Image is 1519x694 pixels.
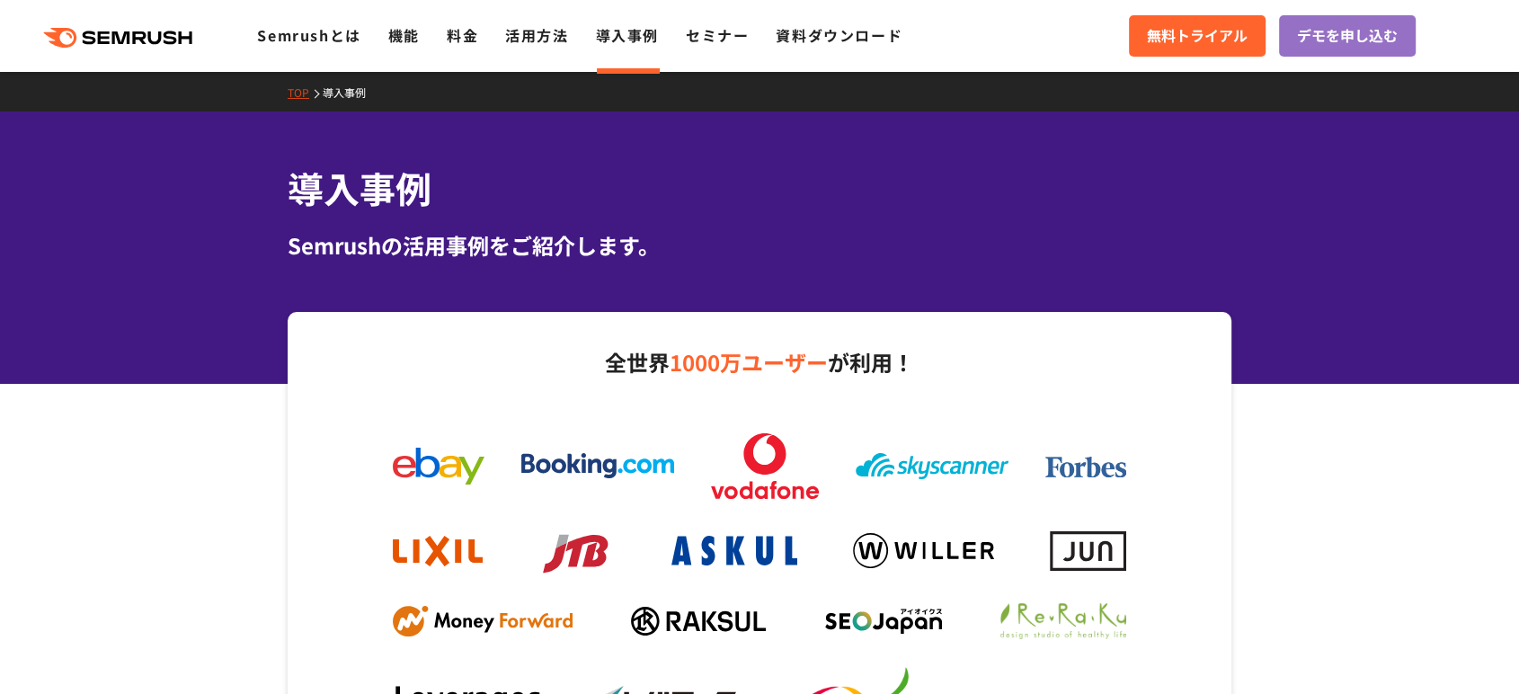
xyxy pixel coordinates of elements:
a: Semrushとは [257,24,360,46]
img: skyscanner [856,453,1008,479]
img: booking [521,453,674,478]
a: デモを申し込む [1279,15,1416,57]
img: willer [853,533,994,568]
a: 活用方法 [505,24,568,46]
img: forbes [1045,457,1126,478]
p: 全世界 が利用！ [375,343,1144,381]
a: TOP [288,85,323,100]
span: デモを申し込む [1297,24,1398,48]
a: 資料ダウンロード [776,24,902,46]
img: ReRaKu [1000,603,1126,639]
img: raksul [631,607,766,636]
img: jtb [538,526,615,577]
a: 機能 [388,24,420,46]
div: Semrushの活用事例をご紹介します。 [288,229,1231,262]
a: セミナー [686,24,749,46]
span: 無料トライアル [1147,24,1248,48]
h1: 導入事例 [288,162,1231,215]
img: jun [1050,531,1126,570]
a: 無料トライアル [1129,15,1266,57]
a: 導入事例 [323,85,379,100]
img: seojapan [825,609,942,634]
img: lixil [393,536,483,566]
img: askul [671,536,797,565]
span: 1000万ユーザー [670,346,828,378]
a: 導入事例 [596,24,659,46]
img: ebay [393,448,484,485]
a: 料金 [447,24,478,46]
img: vodafone [711,433,819,499]
img: mf [393,606,573,637]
